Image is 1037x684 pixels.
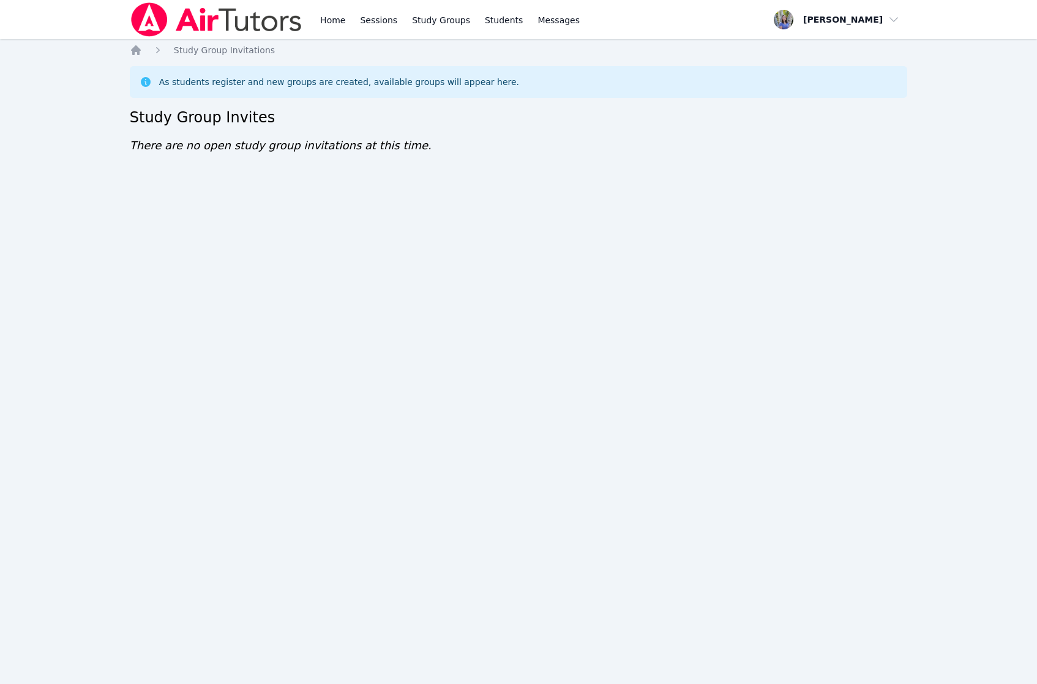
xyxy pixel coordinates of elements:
span: There are no open study group invitations at this time. [130,139,432,152]
nav: Breadcrumb [130,44,908,56]
span: Study Group Invitations [174,45,275,55]
div: As students register and new groups are created, available groups will appear here. [159,76,519,88]
span: Messages [537,14,580,26]
a: Study Group Invitations [174,44,275,56]
img: Air Tutors [130,2,303,37]
h2: Study Group Invites [130,108,908,127]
